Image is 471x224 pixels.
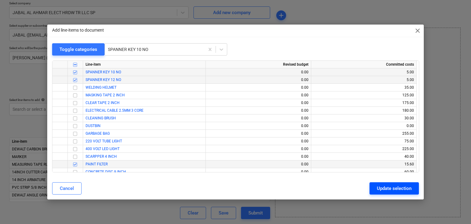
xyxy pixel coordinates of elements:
[86,162,108,166] a: PAINT FILTER
[311,61,417,68] div: Committed costs
[86,154,117,159] a: SCARPPER 4 INCH
[208,137,308,145] div: 0.00
[86,147,120,151] a: 400 VOLT LED LIGHT
[52,43,105,56] button: Toggle categories
[314,91,414,99] div: 125.00
[314,160,414,168] div: 15.60
[208,107,308,114] div: 0.00
[208,114,308,122] div: 0.00
[86,124,101,128] a: DUSTBIN
[208,99,308,107] div: 0.00
[208,84,308,91] div: 0.00
[314,137,414,145] div: 75.00
[86,93,125,97] a: MASKING TAPE 2 INCH
[86,78,121,82] a: SPANNER KEY 12 NO
[208,68,308,76] div: 0.00
[314,84,414,91] div: 35.00
[86,70,121,74] a: SPANNER KEY 10 NO
[314,107,414,114] div: 180.00
[208,153,308,160] div: 0.00
[59,45,97,53] div: Toggle categories
[86,101,120,105] a: CLEAR TAPE 2 INCH
[314,99,414,107] div: 175.00
[208,168,308,176] div: 0.00
[86,116,116,120] a: CLEANING BRUSH
[86,131,110,136] a: GARBAGE BAG
[208,76,308,84] div: 0.00
[314,145,414,153] div: 225.00
[86,170,126,174] a: CONCRETE DISC 9 INCH
[314,68,414,76] div: 5.00
[206,61,311,68] div: Revised budget
[208,145,308,153] div: 0.00
[83,61,206,68] div: Line-item
[208,91,308,99] div: 0.00
[86,85,117,90] a: WELDING HELMET
[314,130,414,137] div: 255.00
[314,114,414,122] div: 30.00
[377,184,412,192] div: Update selection
[52,182,82,195] button: Cancel
[314,168,414,176] div: 60.00
[52,27,104,33] p: Add line-items to document
[86,139,122,143] a: 220 VOLT TUBE LIGHT
[314,76,414,84] div: 5.00
[414,27,421,34] span: close
[370,182,419,195] button: Update selection
[314,153,414,160] div: 40.00
[60,184,74,192] div: Cancel
[314,122,414,130] div: 0.00
[86,108,144,113] a: ELECTRICAL CABLE 2.5MM 3 CORE
[440,195,471,224] iframe: Chat Widget
[208,160,308,168] div: 0.00
[208,130,308,137] div: 0.00
[208,122,308,130] div: 0.00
